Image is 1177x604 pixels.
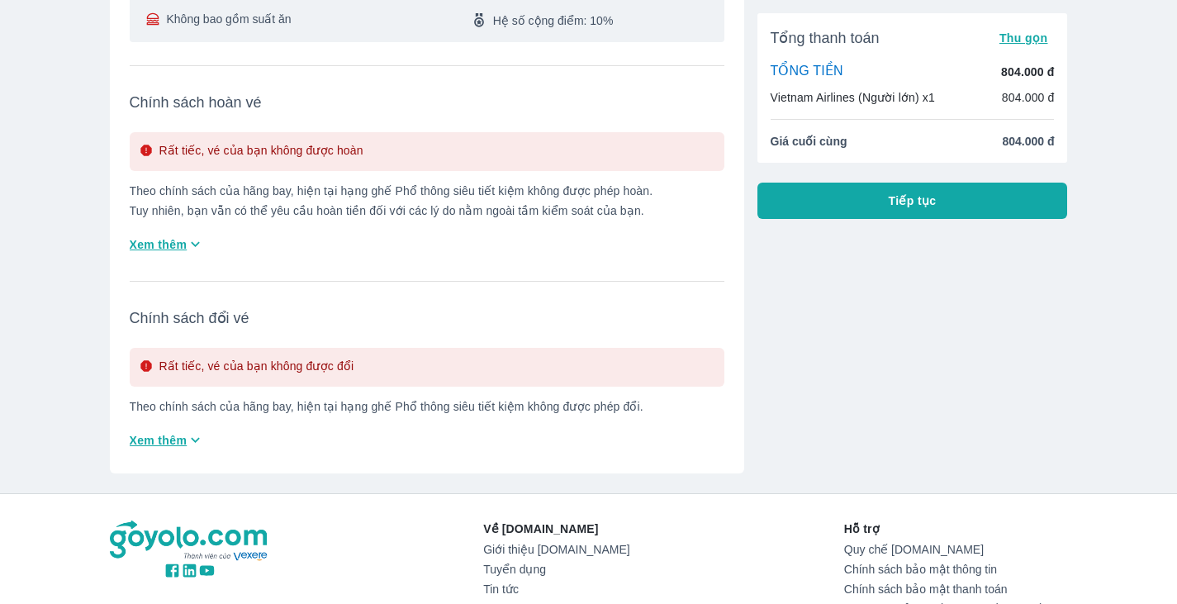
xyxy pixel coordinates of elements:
[130,308,724,328] span: Chính sách đổi vé
[771,89,935,106] p: Vietnam Airlines (Người lớn) x1
[130,184,724,217] p: Theo chính sách của hãng bay, hiện tại hạng ghế Phổ thông siêu tiết kiệm không được phép hoàn. Tu...
[130,93,724,112] span: Chính sách hoàn vé
[844,583,1068,596] a: Chính sách bảo mật thanh toán
[130,432,187,449] span: Xem thêm
[844,543,1068,556] a: Quy chế [DOMAIN_NAME]
[493,12,614,29] span: Hệ số cộng điểm: 10%
[166,11,291,27] span: Không bao gồm suất ăn
[1002,89,1055,106] p: 804.000 đ
[844,521,1068,537] p: Hỗ trợ
[889,193,937,209] span: Tiếp tục
[483,563,629,576] a: Tuyển dụng
[159,142,363,161] p: Rất tiếc, vé của bạn không được hoàn
[123,231,211,258] button: Xem thêm
[993,26,1055,50] button: Thu gọn
[483,543,629,556] a: Giới thiệu [DOMAIN_NAME]
[771,28,880,48] span: Tổng thanh toán
[483,521,629,537] p: Về [DOMAIN_NAME]
[771,63,843,81] p: TỔNG TIỀN
[130,236,187,253] span: Xem thêm
[1001,64,1054,80] p: 804.000 đ
[130,400,724,413] p: Theo chính sách của hãng bay, hiện tại hạng ghế Phổ thông siêu tiết kiệm không được phép đổi.
[757,183,1068,219] button: Tiếp tục
[483,583,629,596] a: Tin tức
[110,521,270,562] img: logo
[1002,133,1054,150] span: 804.000 đ
[844,563,1068,576] a: Chính sách bảo mật thông tin
[159,358,354,377] p: Rất tiếc, vé của bạn không được đổi
[999,31,1048,45] span: Thu gọn
[771,133,847,150] span: Giá cuối cùng
[123,426,211,454] button: Xem thêm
